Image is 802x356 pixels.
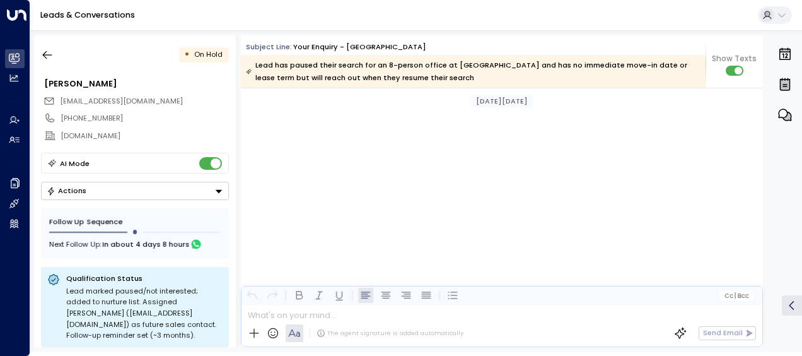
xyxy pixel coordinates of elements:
button: Redo [265,288,280,303]
span: Show Texts [712,53,757,64]
div: Follow Up Sequence [49,217,221,227]
div: Lead marked paused/not interested; added to nurture list. Assigned [PERSON_NAME] ([EMAIL_ADDRESS]... [66,286,223,341]
span: In about 4 days 8 hours [102,237,189,251]
div: AI Mode [60,157,90,170]
div: Button group with a nested menu [41,182,229,200]
p: Qualification Status [66,273,223,283]
div: [PERSON_NAME] [44,78,228,90]
div: Lead has paused their search for an 8-person office at [GEOGRAPHIC_DATA] and has no immediate mov... [246,59,699,84]
div: Next Follow Up: [49,237,221,251]
div: • [184,45,190,64]
span: Cc Bcc [724,292,749,299]
div: Actions [47,186,86,195]
div: [DATE][DATE] [471,95,533,108]
span: | [735,292,736,299]
div: [DOMAIN_NAME] [61,131,228,141]
div: Your enquiry - [GEOGRAPHIC_DATA] [293,42,426,52]
button: Undo [245,288,260,303]
span: Subject Line: [246,42,292,52]
span: On Hold [194,49,223,59]
span: team@scotlandmagic.uk [60,96,183,107]
div: [PHONE_NUMBER] [61,113,228,124]
span: [EMAIL_ADDRESS][DOMAIN_NAME] [60,96,183,106]
div: The agent signature is added automatically [317,329,463,338]
button: Cc|Bcc [720,291,753,300]
a: Leads & Conversations [40,9,135,20]
button: Actions [41,182,229,200]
